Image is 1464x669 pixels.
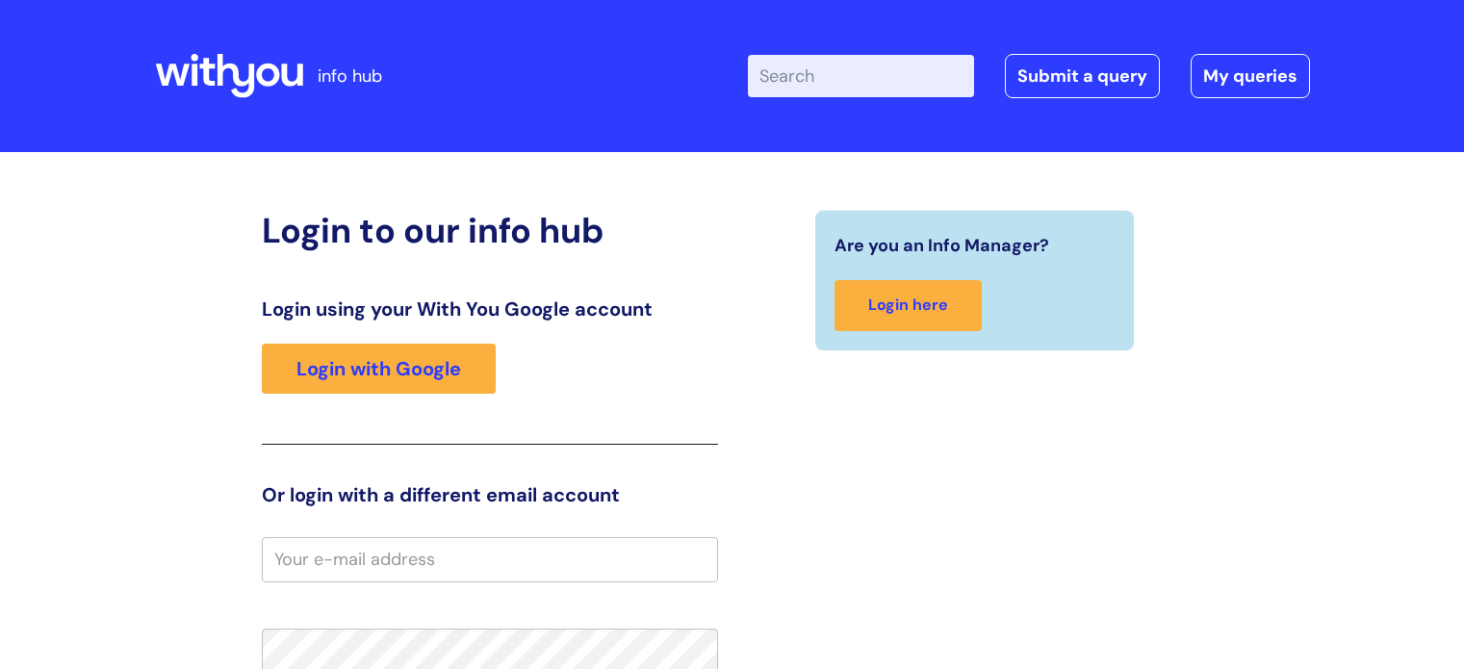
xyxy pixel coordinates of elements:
[262,537,718,581] input: Your e-mail address
[1005,54,1160,98] a: Submit a query
[835,230,1049,261] span: Are you an Info Manager?
[318,61,382,91] p: info hub
[748,55,974,97] input: Search
[1191,54,1310,98] a: My queries
[262,297,718,321] h3: Login using your With You Google account
[262,210,718,251] h2: Login to our info hub
[835,280,982,331] a: Login here
[262,483,718,506] h3: Or login with a different email account
[262,344,496,394] a: Login with Google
